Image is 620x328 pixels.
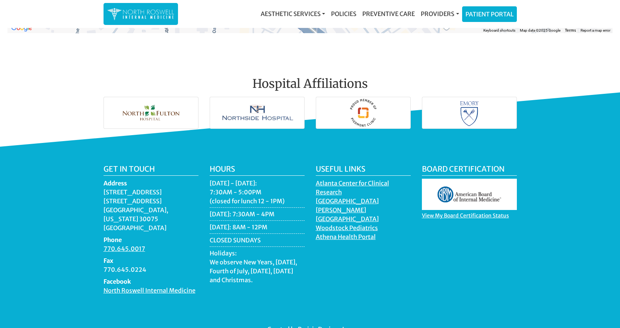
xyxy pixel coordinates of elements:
[418,6,462,21] a: Providers
[210,249,305,286] li: Holidays: We observe New Years, [DATE], Fourth of July, [DATE], [DATE] and Christmas.
[316,165,411,176] h5: Useful Links
[316,224,378,233] a: Woodstock Pediatrics
[210,223,305,234] li: [DATE]: 8AM - 12PM
[107,7,174,21] img: North Roswell Internal Medicine
[104,265,198,274] dd: 770.645.0224
[520,28,560,32] span: Map data ©2025 Google
[316,215,379,224] a: [GEOGRAPHIC_DATA]
[104,165,198,176] h5: Get in touch
[422,179,517,210] img: aboim_logo.gif
[422,97,516,128] img: Emory Hospital
[316,97,410,128] img: Piedmont Hospital
[104,179,198,188] dt: Address
[104,235,198,244] dt: Phone
[328,6,359,21] a: Policies
[104,256,198,265] dt: Fax
[104,188,198,232] dd: [STREET_ADDRESS] [STREET_ADDRESS] [GEOGRAPHIC_DATA], [US_STATE] 30075 [GEOGRAPHIC_DATA]
[104,59,517,94] h2: Hospital Affiliations
[210,165,305,176] h5: Hours
[104,245,145,254] a: 770.645.0017
[565,28,576,33] a: Terms (opens in new tab)
[210,236,305,247] li: CLOSED SUNDAYS
[210,179,305,208] li: [DATE] - [DATE]: 7:30AM - 5:00PM (closed for lunch 12 - 1PM)
[422,212,509,221] a: View My Board Certification Status
[210,97,304,128] img: Northside Hospital
[316,233,376,242] a: Athena Health Portal
[104,277,198,286] dt: Facebook
[210,210,305,221] li: [DATE]: 7:30AM - 4PM
[581,28,610,32] a: Report a map error
[316,197,379,216] a: [GEOGRAPHIC_DATA][PERSON_NAME]
[316,179,389,198] a: Atlanta Center for Clinical Research
[104,287,195,296] a: North Roswell Internal Medicine
[422,165,517,176] h5: Board Certification
[462,7,516,22] a: Patient Portal
[483,28,515,33] button: Keyboard shortcuts
[359,6,418,21] a: Preventive Care
[9,23,34,33] a: Open this area in Google Maps (opens a new window)
[104,97,198,128] img: North Fulton Hospital
[9,23,34,33] img: Google
[258,6,328,21] a: Aesthetic Services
